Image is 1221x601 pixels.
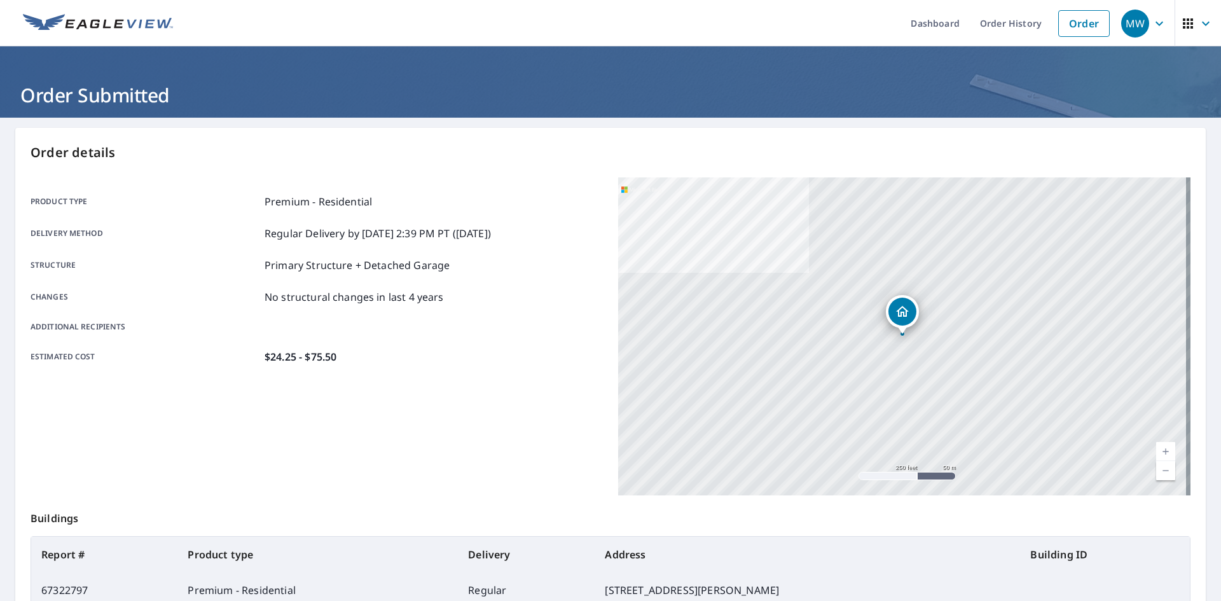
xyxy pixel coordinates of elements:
[31,289,259,305] p: Changes
[265,349,336,364] p: $24.25 - $75.50
[31,321,259,333] p: Additional recipients
[1156,461,1175,480] a: Current Level 17, Zoom Out
[265,289,444,305] p: No structural changes in last 4 years
[31,258,259,273] p: Structure
[23,14,173,33] img: EV Logo
[31,226,259,241] p: Delivery method
[265,258,450,273] p: Primary Structure + Detached Garage
[886,295,919,335] div: Dropped pin, building 1, Residential property, 11507 SE Beckman Ave Portland, OR 97222
[1058,10,1110,37] a: Order
[458,537,595,572] th: Delivery
[1020,537,1190,572] th: Building ID
[265,226,491,241] p: Regular Delivery by [DATE] 2:39 PM PT ([DATE])
[15,82,1206,108] h1: Order Submitted
[31,194,259,209] p: Product type
[31,495,1190,536] p: Buildings
[595,537,1020,572] th: Address
[31,349,259,364] p: Estimated cost
[31,537,177,572] th: Report #
[31,143,1190,162] p: Order details
[265,194,372,209] p: Premium - Residential
[1121,10,1149,38] div: MW
[1156,442,1175,461] a: Current Level 17, Zoom In
[177,537,458,572] th: Product type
